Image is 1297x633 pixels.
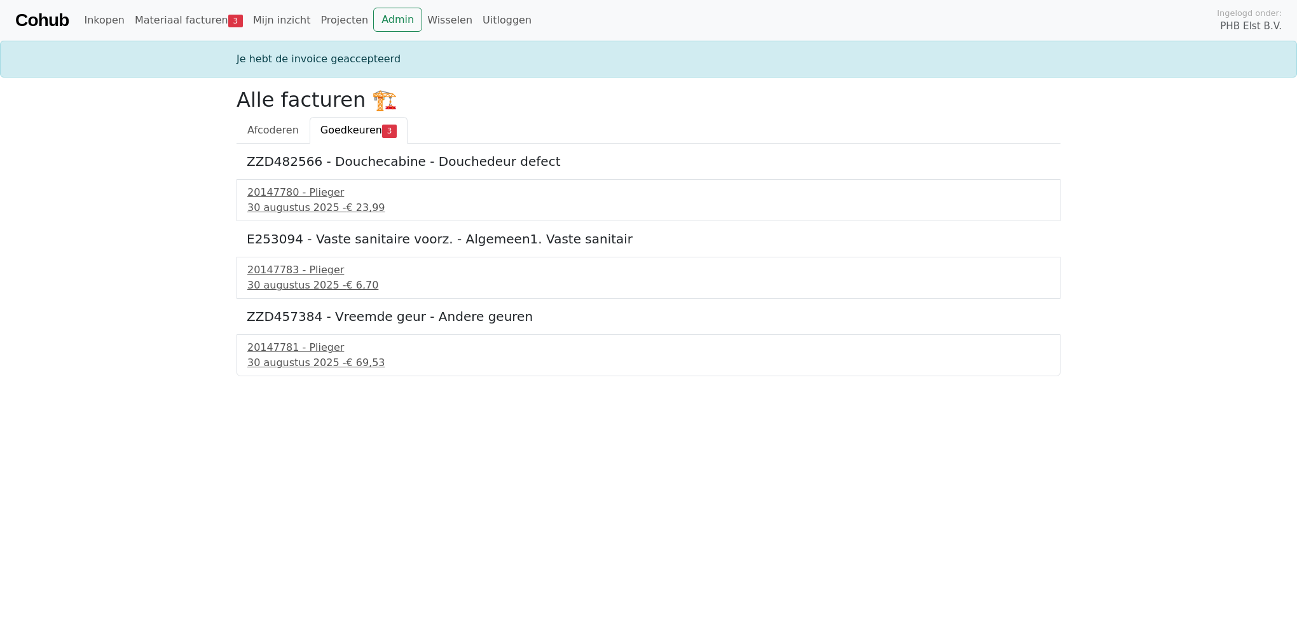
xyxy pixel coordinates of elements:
h5: E253094 - Vaste sanitaire voorz. - Algemeen1. Vaste sanitair [247,231,1050,247]
span: 3 [228,15,243,27]
div: 20147780 - Plieger [247,185,1050,200]
a: Goedkeuren3 [310,117,408,144]
div: 30 augustus 2025 - [247,355,1050,371]
h2: Alle facturen 🏗️ [237,88,1060,112]
span: € 23,99 [346,201,385,214]
span: 3 [382,125,397,137]
span: PHB Elst B.V. [1220,19,1282,34]
a: Materiaal facturen3 [130,8,248,33]
div: Je hebt de invoice geaccepteerd [229,51,1068,67]
h5: ZZD457384 - Vreemde geur - Andere geuren [247,309,1050,324]
a: Projecten [315,8,373,33]
a: Admin [373,8,422,32]
div: 20147783 - Plieger [247,262,1050,278]
span: Goedkeuren [320,124,382,136]
div: 20147781 - Plieger [247,340,1050,355]
a: Wisselen [422,8,477,33]
span: Ingelogd onder: [1217,7,1282,19]
a: Afcoderen [237,117,310,144]
a: Cohub [15,5,69,36]
a: 20147783 - Plieger30 augustus 2025 -€ 6,70 [247,262,1050,293]
span: Afcoderen [247,124,299,136]
span: € 6,70 [346,279,378,291]
span: € 69,53 [346,357,385,369]
div: 30 augustus 2025 - [247,200,1050,215]
a: 20147781 - Plieger30 augustus 2025 -€ 69,53 [247,340,1050,371]
a: Inkopen [79,8,129,33]
h5: ZZD482566 - Douchecabine - Douchedeur defect [247,154,1050,169]
a: Mijn inzicht [248,8,316,33]
a: Uitloggen [477,8,537,33]
div: 30 augustus 2025 - [247,278,1050,293]
a: 20147780 - Plieger30 augustus 2025 -€ 23,99 [247,185,1050,215]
